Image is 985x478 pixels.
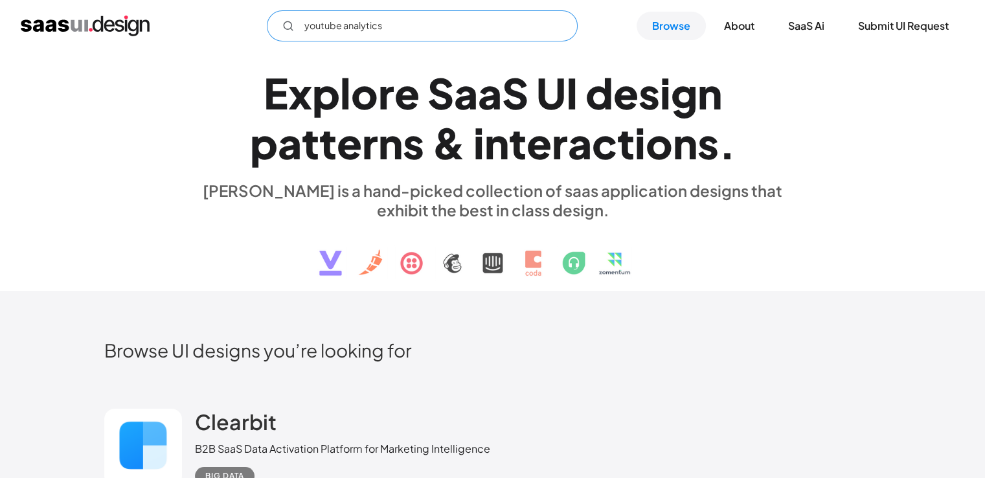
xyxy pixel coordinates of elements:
[278,118,302,168] div: a
[21,16,150,36] a: home
[195,441,490,457] div: B2B SaaS Data Activation Platform for Marketing Intelligence
[478,68,502,118] div: a
[195,409,277,435] h2: Clearbit
[337,118,362,168] div: e
[635,118,646,168] div: i
[312,68,340,118] div: p
[288,68,312,118] div: x
[302,118,319,168] div: t
[592,118,617,168] div: c
[617,118,635,168] div: t
[454,68,478,118] div: a
[773,12,840,40] a: SaaS Ai
[427,68,454,118] div: S
[502,68,528,118] div: S
[697,118,719,168] div: s
[719,118,736,168] div: .
[708,12,770,40] a: About
[568,118,592,168] div: a
[660,68,671,118] div: i
[697,68,722,118] div: n
[362,118,378,168] div: r
[536,68,566,118] div: U
[585,68,613,118] div: d
[250,118,278,168] div: p
[432,118,466,168] div: &
[484,118,509,168] div: n
[673,118,697,168] div: n
[351,68,378,118] div: o
[473,118,484,168] div: i
[613,68,639,118] div: e
[394,68,420,118] div: e
[297,220,689,287] img: text, icon, saas logo
[843,12,964,40] a: Submit UI Request
[403,118,424,168] div: s
[637,12,706,40] a: Browse
[566,68,578,118] div: I
[526,118,552,168] div: e
[195,68,791,168] h1: Explore SaaS UI design patterns & interactions.
[267,10,578,41] form: Email Form
[264,68,288,118] div: E
[646,118,673,168] div: o
[104,339,881,361] h2: Browse UI designs you’re looking for
[509,118,526,168] div: t
[319,118,337,168] div: t
[340,68,351,118] div: l
[671,68,697,118] div: g
[552,118,568,168] div: r
[195,181,791,220] div: [PERSON_NAME] is a hand-picked collection of saas application designs that exhibit the best in cl...
[267,10,578,41] input: Search UI designs you're looking for...
[639,68,660,118] div: s
[378,118,403,168] div: n
[195,409,277,441] a: Clearbit
[378,68,394,118] div: r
